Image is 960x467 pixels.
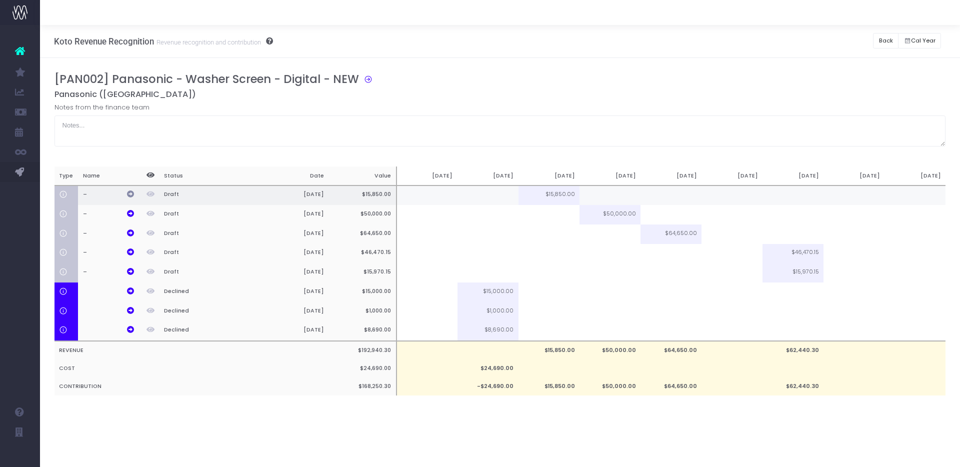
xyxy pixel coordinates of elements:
[261,321,329,341] th: [DATE]
[329,244,397,263] th: $46,470.15
[261,302,329,321] th: [DATE]
[78,224,139,244] th: –
[159,244,261,263] th: Draft
[884,166,945,185] th: [DATE]
[329,302,397,321] th: $1,000.00
[154,36,261,46] small: Revenue recognition and contribution
[54,341,329,359] th: REVENUE
[579,205,640,224] td: $50,000.00
[12,447,27,462] img: images/default_profile_image.png
[159,166,261,185] th: Status
[261,205,329,224] th: [DATE]
[762,244,823,263] td: $46,470.15
[329,359,397,377] th: $24,690.00
[78,244,139,263] th: –
[329,224,397,244] th: $64,650.00
[873,33,898,48] button: Back
[78,166,139,185] th: Name
[54,72,359,86] h3: [PAN002] Panasonic - Washer Screen - Digital - NEW
[329,282,397,302] th: $15,000.00
[762,166,823,185] th: [DATE]
[640,341,701,359] td: $64,650.00
[78,185,139,205] th: –
[762,263,823,282] td: $15,970.15
[159,205,261,224] th: Draft
[457,359,518,377] td: $24,690.00
[78,205,139,224] th: –
[261,224,329,244] th: [DATE]
[261,244,329,263] th: [DATE]
[329,205,397,224] th: $50,000.00
[329,377,397,395] th: $168,250.30
[518,341,579,359] td: $15,850.00
[329,185,397,205] th: $15,850.00
[457,282,518,302] td: $15,000.00
[640,377,701,395] td: $64,650.00
[762,341,823,359] td: $62,440.30
[457,321,518,341] td: $8,690.00
[329,321,397,341] th: $8,690.00
[898,33,941,48] button: Cal Year
[396,166,457,185] th: [DATE]
[78,263,139,282] th: –
[261,185,329,205] th: [DATE]
[54,36,273,46] h3: Koto Revenue Recognition
[898,30,946,51] div: Small button group
[329,263,397,282] th: $15,970.15
[54,166,78,185] th: Type
[329,341,397,359] th: $192,940.30
[261,166,329,185] th: Date
[54,359,329,377] th: COST
[54,102,149,112] label: Notes from the finance team
[579,377,640,395] td: $50,000.00
[457,166,518,185] th: [DATE]
[329,166,397,185] th: Value
[159,263,261,282] th: Draft
[159,282,261,302] th: Declined
[518,166,579,185] th: [DATE]
[823,166,884,185] th: [DATE]
[261,282,329,302] th: [DATE]
[762,377,823,395] td: $62,440.30
[640,166,701,185] th: [DATE]
[54,377,329,395] th: CONTRIBUTION
[579,341,640,359] td: $50,000.00
[159,185,261,205] th: Draft
[518,377,579,395] td: $15,850.00
[159,321,261,341] th: Declined
[518,185,579,205] td: $15,850.00
[701,166,762,185] th: [DATE]
[640,224,701,244] td: $64,650.00
[54,89,946,99] h5: Panasonic ([GEOGRAPHIC_DATA])
[159,224,261,244] th: Draft
[261,263,329,282] th: [DATE]
[457,302,518,321] td: $1,000.00
[457,377,518,395] td: -$24,690.00
[159,302,261,321] th: Declined
[579,166,640,185] th: [DATE]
